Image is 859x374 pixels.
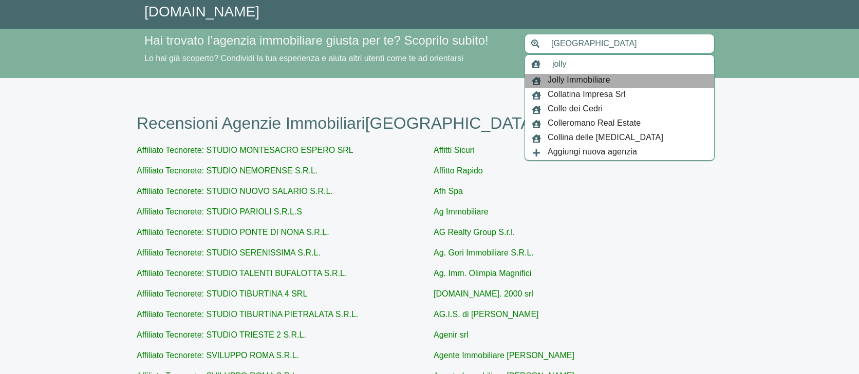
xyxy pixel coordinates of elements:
a: Affiliato Tecnorete: STUDIO TRIESTE 2 S.R.L. [137,330,306,339]
input: Inserisci area di ricerca (Comune o Provincia) [545,34,715,53]
h1: Recensioni Agenzie Immobiliari [GEOGRAPHIC_DATA] [137,113,722,133]
a: Afh Spa [434,187,463,195]
a: Affiliato Tecnorete: STUDIO PONTE DI NONA S.R.L. [137,228,329,237]
a: Agente Immobiliare [PERSON_NAME] [434,351,574,360]
span: Collatina Impresa Srl [548,88,626,103]
a: [DOMAIN_NAME] [144,4,259,19]
a: Affiliato Tecnorete: SVILUPPO ROMA S.R.L. [137,351,299,360]
span: Colleromano Real Estate [548,117,641,131]
a: Affiliato Tecnorete: STUDIO MONTESACRO ESPERO SRL [137,146,353,154]
a: Affiliato Tecnorete: STUDIO PARIOLI S.R.L.S [137,207,302,216]
span: Collina delle [MEDICAL_DATA] [548,131,663,146]
a: AG.I.S. di [PERSON_NAME] [434,310,539,319]
a: Affiliato Tecnorete: STUDIO TIBURTINA 4 SRL [137,289,307,298]
input: Inserisci nome agenzia immobiliare [546,54,715,74]
a: Affiliato Tecnorete: STUDIO NUOVO SALARIO S.R.L. [137,187,333,195]
a: [DOMAIN_NAME]. 2000 srl [434,289,533,298]
a: Affiliato Tecnorete: STUDIO TIBURTINA PIETRALATA S.R.L. [137,310,358,319]
span: Colle dei Cedri [548,103,603,117]
span: Aggiungi nuova agenzia [548,146,637,160]
a: Affiliato Tecnorete: STUDIO NEMORENSE S.R.L. [137,166,318,175]
p: Lo hai già scoperto? Condividi la tua esperienza e aiuta altri utenti come te ad orientarsi [144,52,512,65]
a: Affiliato Tecnorete: STUDIO TALENTI BUFALOTTA S.R.L. [137,269,347,278]
a: Ag. Imm. Olimpia Magnifici [434,269,531,278]
h4: Hai trovato l’agenzia immobiliare giusta per te? Scoprilo subito! [144,33,512,48]
span: Jolly Immobiliare [548,74,610,88]
a: AG Realty Group S.r.l. [434,228,515,237]
a: Affitti Sicuri [434,146,475,154]
a: Ag. Gori Immobiliare S.R.L. [434,248,534,257]
a: Agenir srl [434,330,469,339]
a: Affiliato Tecnorete: STUDIO SERENISSIMA S.R.L. [137,248,321,257]
a: Ag Immobiliare [434,207,489,216]
a: Affitto Rapido [434,166,483,175]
